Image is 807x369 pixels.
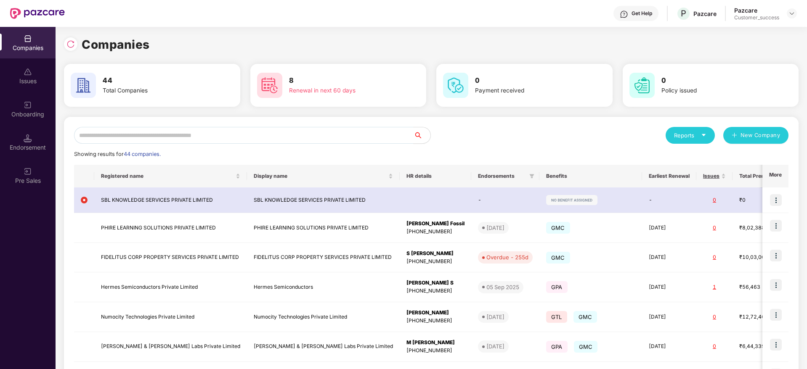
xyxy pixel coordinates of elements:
[289,75,395,86] h3: 8
[406,287,465,295] div: [PHONE_NUMBER]
[732,132,737,139] span: plus
[739,224,781,232] div: ₹8,02,388.2
[620,10,628,18] img: svg+xml;base64,PHN2ZyBpZD0iSGVscC0zMngzMiIgeG1sbnM9Imh0dHA6Ly93d3cudzMub3JnLzIwMDAvc3ZnIiB3aWR0aD...
[770,339,782,351] img: icon
[24,134,32,142] img: svg+xml;base64,PHN2ZyB3aWR0aD0iMTQuNSIgaGVpZ2h0PSIxNC41IiB2aWV3Qm94PSIwIDAgMTYgMTYiIGZpbGw9Im5vbm...
[674,131,706,140] div: Reports
[739,253,781,261] div: ₹10,03,000
[539,165,642,187] th: Benefits
[486,342,504,351] div: [DATE]
[406,258,465,266] div: [PHONE_NUMBER]
[770,194,782,206] img: icon
[788,10,795,17] img: svg+xml;base64,PHN2ZyBpZD0iRHJvcGRvd24tMzJ4MzIiIHhtbG5zPSJodHRwOi8vd3d3LnczLm9yZy8yMDAwL3N2ZyIgd2...
[82,35,150,54] h1: Companies
[703,313,726,321] div: 0
[734,6,779,14] div: Pazcare
[574,341,598,353] span: GMC
[703,224,726,232] div: 0
[703,196,726,204] div: 0
[94,243,247,273] td: FIDELITUS CORP PROPERTY SERVICES PRIVATE LIMITED
[642,243,696,273] td: [DATE]
[642,272,696,302] td: [DATE]
[94,302,247,332] td: Numocity Technologies Private Limited
[703,253,726,261] div: 0
[247,213,400,243] td: PHIRE LEARNING SOLUTIONS PRIVATE LIMITED
[546,252,570,264] span: GMC
[247,165,400,187] th: Display name
[24,34,32,43] img: svg+xml;base64,PHN2ZyBpZD0iQ29tcGFuaWVzIiB4bWxucz0iaHR0cDovL3d3dy53My5vcmcvMjAwMC9zdmciIHdpZHRoPS...
[546,195,597,205] img: svg+xml;base64,PHN2ZyB4bWxucz0iaHR0cDovL3d3dy53My5vcmcvMjAwMC9zdmciIHdpZHRoPSIxMjIiIGhlaWdodD0iMj...
[734,14,779,21] div: Customer_success
[94,213,247,243] td: PHIRE LEARNING SOLUTIONS PRIVATE LIMITED
[413,132,430,139] span: search
[103,75,209,86] h3: 44
[739,196,781,204] div: ₹0
[24,68,32,76] img: svg+xml;base64,PHN2ZyBpZD0iSXNzdWVzX2Rpc2FibGVkIiB4bWxucz0iaHR0cDovL3d3dy53My5vcmcvMjAwMC9zdmciIH...
[733,165,788,187] th: Total Premium
[74,151,161,157] span: Showing results for
[486,313,504,321] div: [DATE]
[406,347,465,355] div: [PHONE_NUMBER]
[696,165,733,187] th: Issues
[642,332,696,362] td: [DATE]
[739,343,781,351] div: ₹6,44,339
[762,165,788,187] th: More
[573,311,597,323] span: GMC
[10,8,65,19] img: New Pazcare Logo
[475,75,581,86] h3: 0
[701,132,706,138] span: caret-down
[739,283,781,291] div: ₹56,463
[24,101,32,109] img: svg+xml;base64,PHN2ZyB3aWR0aD0iMjAiIGhlaWdodD0iMjAiIHZpZXdCb3g9IjAgMCAyMCAyMCIgZmlsbD0ibm9uZSIgeG...
[529,174,534,179] span: filter
[739,173,775,179] span: Total Premium
[661,75,767,86] h3: 0
[400,165,471,187] th: HR details
[661,86,767,95] div: Policy issued
[94,272,247,302] td: Hermes Semiconductors Private Limited
[770,250,782,261] img: icon
[703,283,726,291] div: 1
[642,213,696,243] td: [DATE]
[693,10,717,18] div: Pazcare
[475,86,581,95] div: Payment received
[723,127,788,144] button: plusNew Company
[632,10,652,17] div: Get Help
[703,173,719,179] span: Issues
[406,250,465,258] div: S [PERSON_NAME]
[739,313,781,321] div: ₹12,72,402.26
[486,253,528,261] div: Overdue - 255d
[103,86,209,95] div: Total Companies
[94,332,247,362] td: [PERSON_NAME] & [PERSON_NAME] Labs Private Limited
[471,187,539,213] td: -
[406,309,465,317] div: [PERSON_NAME]
[406,317,465,325] div: [PHONE_NUMBER]
[546,281,568,293] span: GPA
[247,272,400,302] td: Hermes Semiconductors
[254,173,387,179] span: Display name
[741,131,780,140] span: New Company
[406,279,465,287] div: [PERSON_NAME] S
[642,187,696,213] td: -
[24,167,32,176] img: svg+xml;base64,PHN2ZyB3aWR0aD0iMjAiIGhlaWdodD0iMjAiIHZpZXdCb3g9IjAgMCAyMCAyMCIgZmlsbD0ibm9uZSIgeG...
[642,302,696,332] td: [DATE]
[94,187,247,213] td: SBL KNOWLEDGE SERVICES PRIVATE LIMITED
[406,339,465,347] div: M [PERSON_NAME]
[71,73,96,98] img: svg+xml;base64,PHN2ZyB4bWxucz0iaHR0cDovL3d3dy53My5vcmcvMjAwMC9zdmciIHdpZHRoPSI2MCIgaGVpZ2h0PSI2MC...
[406,228,465,236] div: [PHONE_NUMBER]
[257,73,282,98] img: svg+xml;base64,PHN2ZyB4bWxucz0iaHR0cDovL3d3dy53My5vcmcvMjAwMC9zdmciIHdpZHRoPSI2MCIgaGVpZ2h0PSI2MC...
[94,165,247,187] th: Registered name
[443,73,468,98] img: svg+xml;base64,PHN2ZyB4bWxucz0iaHR0cDovL3d3dy53My5vcmcvMjAwMC9zdmciIHdpZHRoPSI2MCIgaGVpZ2h0PSI2MC...
[247,332,400,362] td: [PERSON_NAME] & [PERSON_NAME] Labs Private Limited
[546,341,568,353] span: GPA
[247,302,400,332] td: Numocity Technologies Private Limited
[770,279,782,291] img: icon
[406,220,465,228] div: [PERSON_NAME] Fossil
[528,171,536,181] span: filter
[546,222,570,234] span: GMC
[247,187,400,213] td: SBL KNOWLEDGE SERVICES PRIVATE LIMITED
[642,165,696,187] th: Earliest Renewal
[486,283,519,291] div: 05 Sep 2025
[770,309,782,321] img: icon
[413,127,431,144] button: search
[247,243,400,273] td: FIDELITUS CORP PROPERTY SERVICES PRIVATE LIMITED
